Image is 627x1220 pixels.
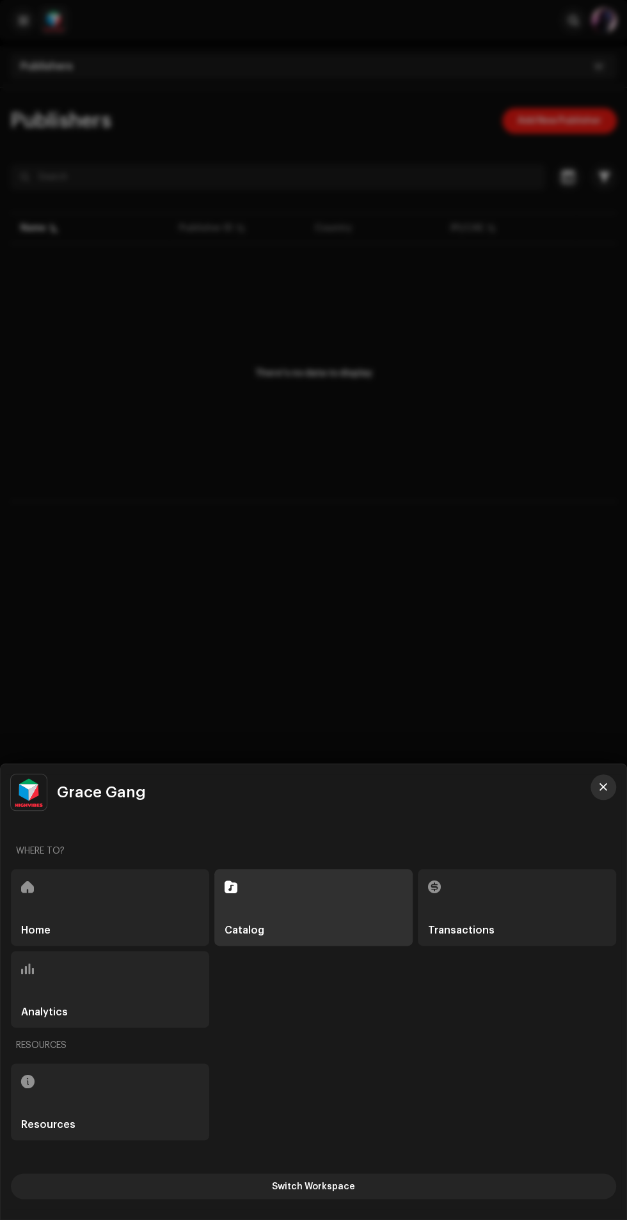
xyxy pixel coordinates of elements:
[21,1007,68,1017] h5: Analytics
[21,1120,75,1130] h5: Resources
[272,1173,355,1199] span: Switch Workspace
[428,925,495,935] h5: Transactions
[11,774,47,810] img: feab3aad-9b62-475c-8caf-26f15a9573ee
[11,836,616,866] re-a-nav-header: Where to?
[57,785,146,800] span: Grace Gang
[21,925,51,935] h5: Home
[11,1173,616,1199] button: Switch Workspace
[225,925,264,935] h5: Catalog
[11,1030,616,1061] re-a-nav-header: Resources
